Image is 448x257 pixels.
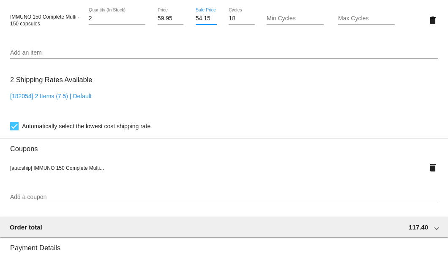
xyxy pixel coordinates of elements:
h3: 2 Shipping Rates Available [10,71,92,89]
h3: Coupons [10,138,438,153]
input: Min Cycles [267,15,323,22]
input: Sale Price [196,15,217,22]
input: Cycles [229,15,254,22]
mat-icon: delete [428,163,438,173]
h3: Payment Details [10,238,438,252]
mat-icon: delete [428,15,438,25]
input: Quantity (In Stock) [89,15,145,22]
input: Add a coupon [10,194,438,201]
span: 117.40 [409,224,428,231]
input: Max Cycles [338,15,395,22]
input: Price [158,15,183,22]
span: Order total [10,224,42,231]
span: Automatically select the lowest cost shipping rate [22,121,150,131]
span: IMMUNO 150 Complete Multi - 150 capsules [10,14,79,27]
input: Add an item [10,50,438,56]
a: [182054] 2 Items (7.5) | Default [10,93,92,99]
span: [autoship] IMMUNO 150 Complete Multi... [10,165,104,171]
